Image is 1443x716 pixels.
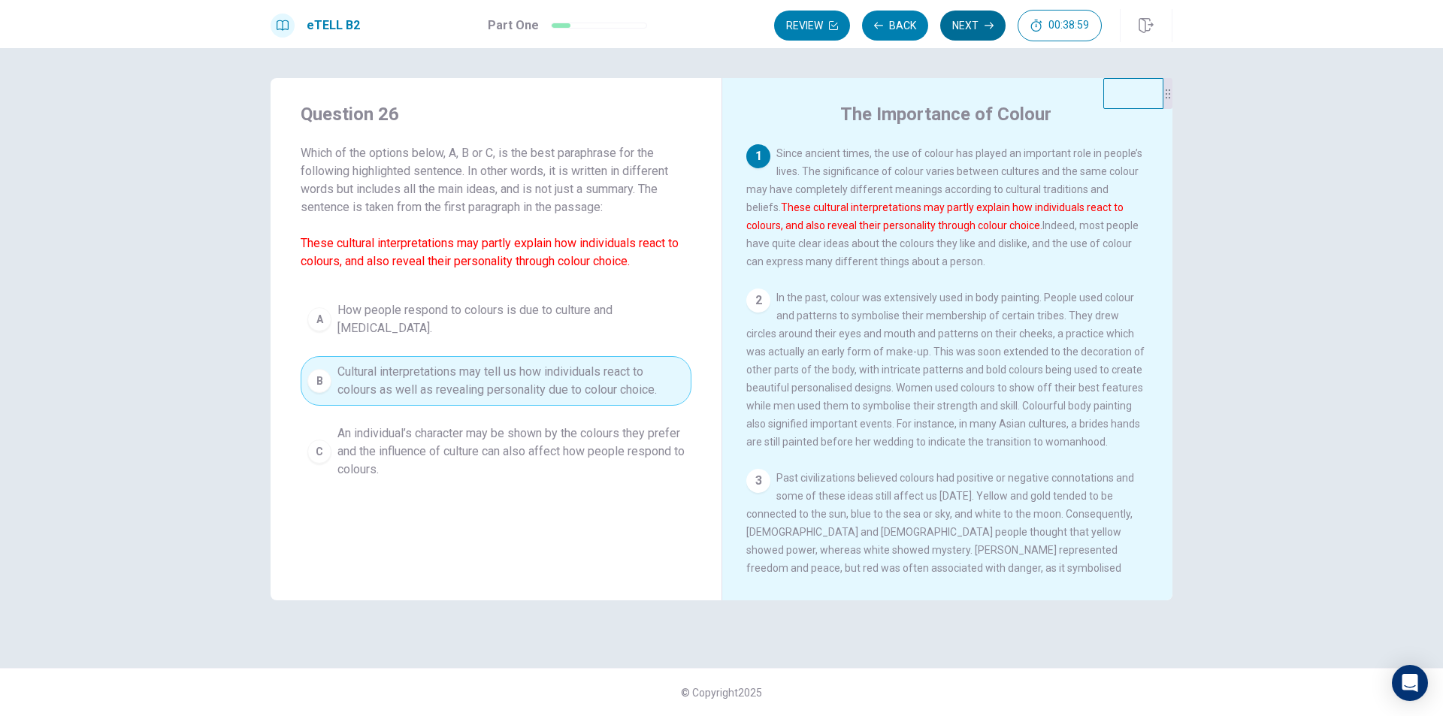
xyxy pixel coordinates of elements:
[1048,20,1089,32] span: 00:38:59
[940,11,1006,41] button: Next
[1018,10,1102,41] button: 00:38:59
[301,356,691,406] button: BCultural interpretations may tell us how individuals react to colours as well as revealing perso...
[840,102,1051,126] h4: The Importance of Colour
[746,289,770,313] div: 2
[301,236,679,268] font: These cultural interpretations may partly explain how individuals react to colours, and also reve...
[337,301,685,337] span: How people respond to colours is due to culture and [MEDICAL_DATA].
[774,11,850,41] button: Review
[1392,665,1428,701] div: Open Intercom Messenger
[301,418,691,485] button: CAn individual’s character may be shown by the colours they prefer and the influence of culture c...
[488,17,539,35] h1: Part One
[746,472,1134,592] span: Past civilizations believed colours had positive or negative connotations and some of these ideas...
[681,687,762,699] span: © Copyright 2025
[301,144,691,270] span: Which of the options below, A, B or C, is the best paraphrase for the following highlighted sente...
[337,424,685,479] span: An individual’s character may be shown by the colours they prefer and the influence of culture ca...
[307,440,331,464] div: C
[301,295,691,344] button: AHow people respond to colours is due to culture and [MEDICAL_DATA].
[301,102,691,126] h4: Question 26
[337,363,685,399] span: Cultural interpretations may tell us how individuals react to colours as well as revealing person...
[307,17,360,35] h1: eTELL B2
[307,307,331,331] div: A
[307,369,331,393] div: B
[746,147,1142,267] span: Since ancient times, the use of colour has played an important role in people’s lives. The signif...
[746,144,770,168] div: 1
[746,469,770,493] div: 3
[746,292,1145,448] span: In the past, colour was extensively used in body painting. People used colour and patterns to sym...
[862,11,928,41] button: Back
[746,201,1124,231] font: These cultural interpretations may partly explain how individuals react to colours, and also reve...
